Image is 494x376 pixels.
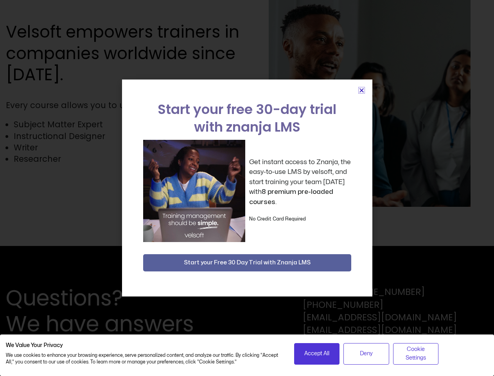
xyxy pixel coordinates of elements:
h2: We Value Your Privacy [6,342,282,349]
img: a woman sitting at her laptop dancing [143,140,245,242]
span: Cookie Settings [398,345,434,363]
button: Start your Free 30 Day Trial with Znanja LMS [143,254,351,271]
span: Start your Free 30 Day Trial with Znanja LMS [184,258,311,268]
p: We use cookies to enhance your browsing experience, serve personalized content, and analyze our t... [6,352,282,365]
strong: 8 premium pre-loaded courses [249,188,333,205]
p: Get instant access to Znanja, the easy-to-use LMS by velsoft, and start training your team [DATE]... [249,157,351,207]
button: Adjust cookie preferences [393,343,439,365]
h2: Start your free 30-day trial with znanja LMS [143,101,351,136]
a: Close [359,87,365,93]
span: Accept All [304,349,329,358]
strong: No Credit Card Required [249,217,306,221]
button: Deny all cookies [343,343,389,365]
span: Deny [360,349,373,358]
button: Accept all cookies [294,343,340,365]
